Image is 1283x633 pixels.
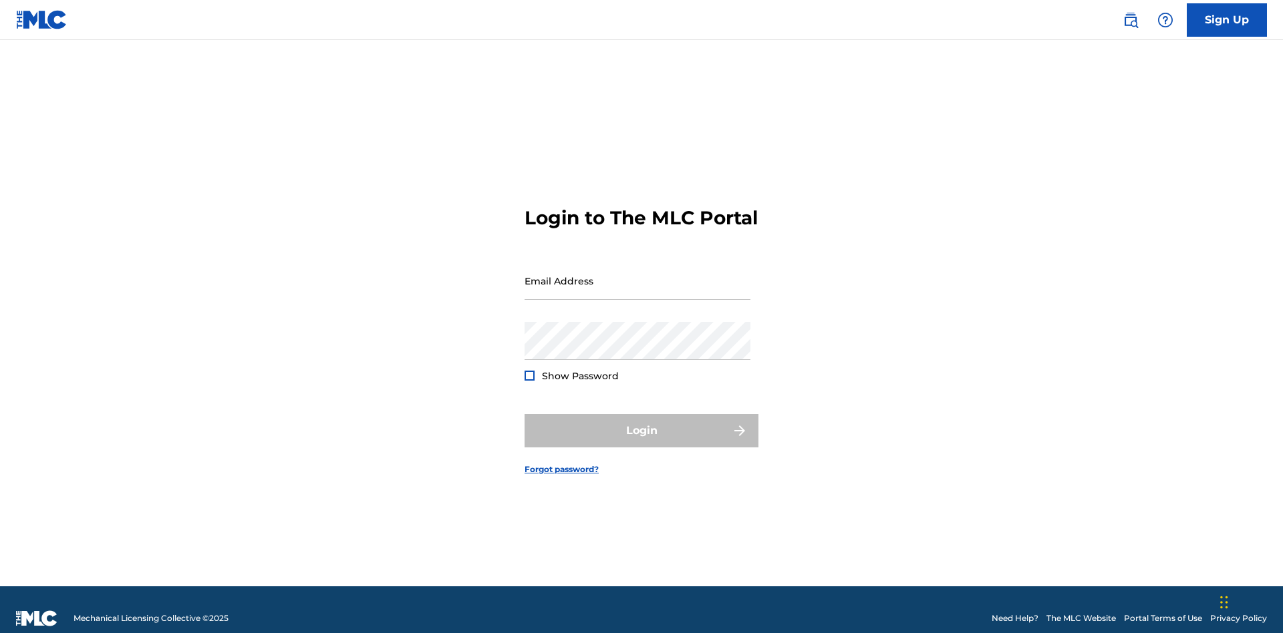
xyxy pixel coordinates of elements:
[1157,12,1173,28] img: help
[1124,612,1202,624] a: Portal Terms of Use
[74,612,229,624] span: Mechanical Licensing Collective © 2025
[1187,3,1267,37] a: Sign Up
[525,463,599,475] a: Forgot password?
[992,612,1038,624] a: Need Help?
[16,10,67,29] img: MLC Logo
[542,370,619,382] span: Show Password
[525,206,758,230] h3: Login to The MLC Portal
[1117,7,1144,33] a: Public Search
[1216,569,1283,633] iframe: Chat Widget
[1210,612,1267,624] a: Privacy Policy
[1220,582,1228,622] div: Drag
[1123,12,1139,28] img: search
[1152,7,1179,33] div: Help
[16,610,57,626] img: logo
[1046,612,1116,624] a: The MLC Website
